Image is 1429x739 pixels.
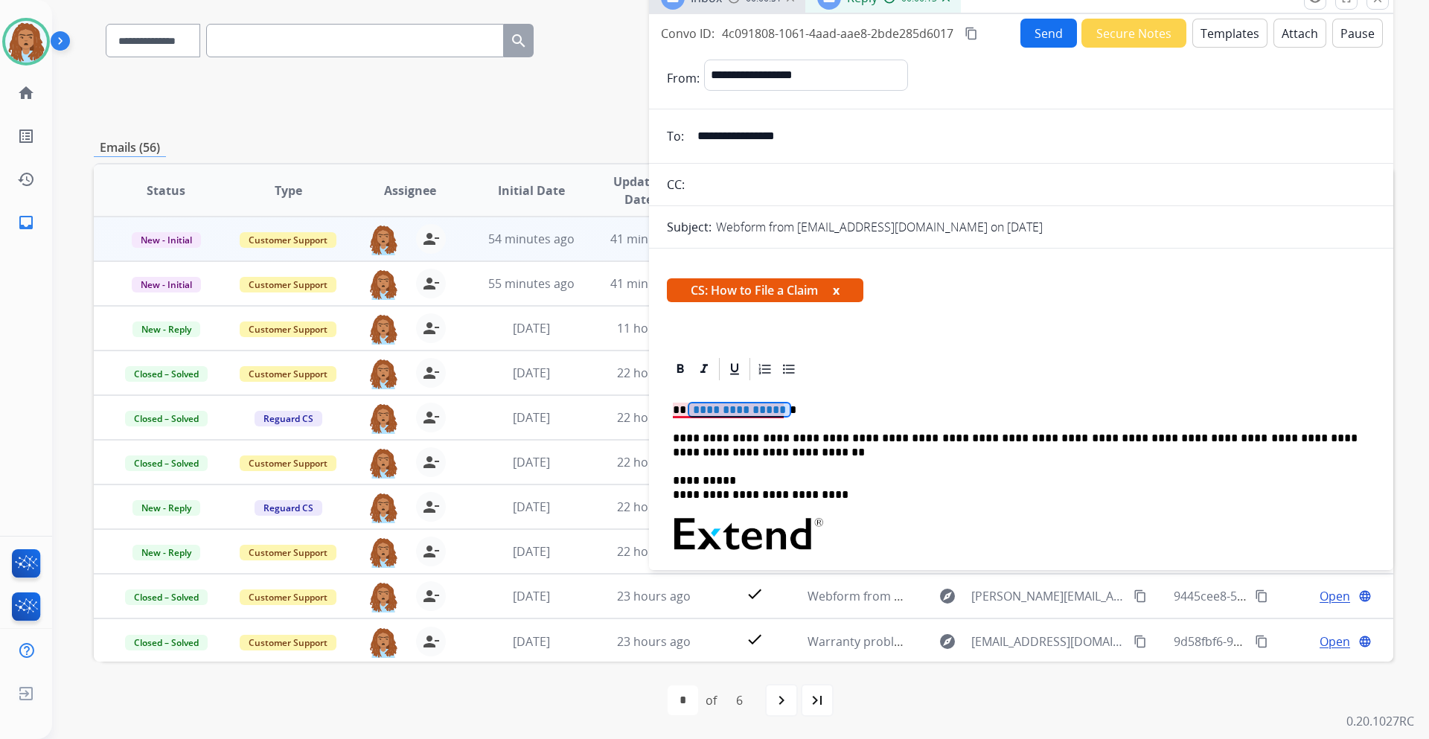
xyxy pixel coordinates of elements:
[510,32,528,50] mat-icon: search
[667,127,684,145] p: To:
[422,364,440,382] mat-icon: person_remove
[125,589,208,605] span: Closed – Solved
[1320,633,1350,650] span: Open
[498,182,565,199] span: Initial Date
[513,320,550,336] span: [DATE]
[147,182,185,199] span: Status
[716,218,1043,236] p: Webform from [EMAIL_ADDRESS][DOMAIN_NAME] on [DATE]
[617,454,691,470] span: 22 hours ago
[240,321,336,337] span: Customer Support
[422,230,440,248] mat-icon: person_remove
[1192,19,1267,48] button: Templates
[965,27,978,40] mat-icon: content_copy
[240,589,336,605] span: Customer Support
[240,277,336,292] span: Customer Support
[422,543,440,560] mat-icon: person_remove
[1134,635,1147,648] mat-icon: content_copy
[610,275,697,292] span: 41 minutes ago
[368,224,398,255] img: agent-avatar
[513,588,550,604] span: [DATE]
[368,581,398,612] img: agent-avatar
[422,587,440,605] mat-icon: person_remove
[1174,588,1398,604] span: 9445cee8-5dfb-4836-b433-4c0e2a4bfa53
[240,232,336,248] span: Customer Support
[368,269,398,300] img: agent-avatar
[255,411,322,426] span: Reguard CS
[1134,589,1147,603] mat-icon: content_copy
[132,232,201,248] span: New - Initial
[1358,589,1372,603] mat-icon: language
[240,366,336,382] span: Customer Support
[617,320,691,336] span: 11 hours ago
[240,545,336,560] span: Customer Support
[384,182,436,199] span: Assignee
[488,231,575,247] span: 54 minutes ago
[723,358,746,380] div: Underline
[17,170,35,188] mat-icon: history
[368,627,398,658] img: agent-avatar
[132,321,200,337] span: New - Reply
[125,455,208,471] span: Closed – Solved
[617,633,691,650] span: 23 hours ago
[368,313,398,345] img: agent-avatar
[368,358,398,389] img: agent-avatar
[422,453,440,471] mat-icon: person_remove
[513,365,550,381] span: [DATE]
[693,358,715,380] div: Italic
[722,25,953,42] span: 4c091808-1061-4aad-aae8-2bde285d6017
[255,500,322,516] span: Reguard CS
[422,633,440,650] mat-icon: person_remove
[5,21,47,63] img: avatar
[422,409,440,426] mat-icon: person_remove
[368,447,398,479] img: agent-avatar
[833,281,840,299] button: x
[746,630,764,648] mat-icon: check
[939,633,956,650] mat-icon: explore
[778,358,800,380] div: Bullet List
[617,409,691,426] span: 22 hours ago
[808,588,1237,604] span: Webform from [PERSON_NAME][EMAIL_ADDRESS][DOMAIN_NAME] on [DATE]
[513,633,550,650] span: [DATE]
[368,492,398,523] img: agent-avatar
[808,691,826,709] mat-icon: last_page
[125,635,208,650] span: Closed – Solved
[513,454,550,470] span: [DATE]
[667,278,863,302] span: CS: How to File a Claim
[1358,635,1372,648] mat-icon: language
[132,500,200,516] span: New - Reply
[132,545,200,560] span: New - Reply
[724,685,755,715] div: 6
[94,138,166,157] p: Emails (56)
[1081,19,1186,48] button: Secure Notes
[368,403,398,434] img: agent-avatar
[1346,712,1414,730] p: 0.20.1027RC
[17,214,35,231] mat-icon: inbox
[610,231,697,247] span: 41 minutes ago
[661,25,714,42] p: Convo ID:
[617,543,691,560] span: 22 hours ago
[667,176,685,193] p: CC:
[1020,19,1077,48] button: Send
[1332,19,1383,48] button: Pause
[971,633,1125,650] span: [EMAIL_ADDRESS][DOMAIN_NAME]
[754,358,776,380] div: Ordered List
[1273,19,1326,48] button: Attach
[17,127,35,145] mat-icon: list_alt
[667,218,712,236] p: Subject:
[488,275,575,292] span: 55 minutes ago
[773,691,790,709] mat-icon: navigate_next
[1174,633,1396,650] span: 9d58fbf6-9b18-4b37-bafb-a369d5790af9
[971,587,1125,605] span: [PERSON_NAME][EMAIL_ADDRESS][DOMAIN_NAME]
[669,358,691,380] div: Bold
[275,182,302,199] span: Type
[1320,587,1350,605] span: Open
[1255,635,1268,648] mat-icon: content_copy
[240,455,336,471] span: Customer Support
[513,543,550,560] span: [DATE]
[422,275,440,292] mat-icon: person_remove
[17,84,35,102] mat-icon: home
[746,585,764,603] mat-icon: check
[808,633,912,650] span: Warranty problem
[240,635,336,650] span: Customer Support
[617,365,691,381] span: 22 hours ago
